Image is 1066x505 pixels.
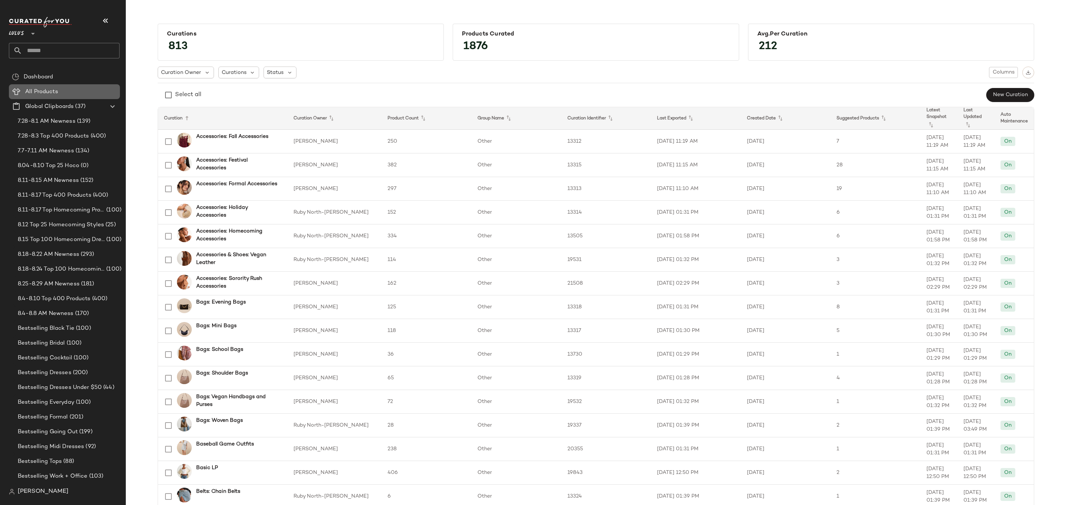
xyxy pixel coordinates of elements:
[651,295,741,319] td: [DATE] 01:31 PM
[382,461,472,485] td: 406
[958,130,995,153] td: [DATE] 11:19 AM
[562,153,651,177] td: 13315
[18,398,74,407] span: Bestselling Everyday
[921,177,958,201] td: [DATE] 11:10 AM
[105,265,121,274] span: (100)
[91,295,108,303] span: (400)
[472,295,562,319] td: Other
[18,295,91,303] span: 8.4-8.10 Top 400 Products
[24,73,53,81] span: Dashboard
[562,390,651,414] td: 19532
[84,443,96,451] span: (92)
[472,319,562,343] td: Other
[167,31,435,38] div: Curations
[921,461,958,485] td: [DATE] 12:50 PM
[196,393,279,409] b: Bags: Vegan Handbags and Purses
[196,133,268,140] b: Accessories: Fall Accessories
[958,201,995,224] td: [DATE] 01:31 PM
[651,177,741,201] td: [DATE] 11:10 AM
[651,437,741,461] td: [DATE] 01:31 PM
[1004,209,1012,216] div: On
[472,461,562,485] td: Other
[76,117,91,126] span: (139)
[958,107,995,130] th: Last Updated
[741,319,831,343] td: [DATE]
[72,354,89,362] span: (100)
[456,33,495,60] span: 1876
[1004,445,1012,453] div: On
[177,227,192,242] img: 2755171_01_OM_2025-08-19.jpg
[741,177,831,201] td: [DATE]
[831,201,921,224] td: 6
[79,250,94,259] span: (293)
[288,461,382,485] td: [PERSON_NAME]
[1004,232,1012,240] div: On
[741,201,831,224] td: [DATE]
[382,272,472,295] td: 162
[382,366,472,390] td: 65
[102,383,114,392] span: (44)
[651,153,741,177] td: [DATE] 11:15 AM
[651,461,741,485] td: [DATE] 12:50 PM
[196,156,279,172] b: Accessories: Festival Accessories
[382,414,472,437] td: 28
[18,132,89,140] span: 7.28-8.3 Top 400 Products
[288,390,382,414] td: [PERSON_NAME]
[267,69,284,77] span: Status
[18,309,74,318] span: 8.4-8.8 AM Newness
[958,248,995,272] td: [DATE] 01:32 PM
[288,177,382,201] td: [PERSON_NAME]
[921,153,958,177] td: [DATE] 11:15 AM
[62,457,74,466] span: (88)
[921,295,958,319] td: [DATE] 01:31 PM
[18,487,68,496] span: [PERSON_NAME]
[831,295,921,319] td: 8
[1004,350,1012,358] div: On
[196,346,243,353] b: Bags: School Bags
[651,390,741,414] td: [DATE] 01:32 PM
[18,235,105,244] span: 8.15 Top 100 Homecoming Dresses
[562,414,651,437] td: 19337
[651,201,741,224] td: [DATE] 01:31 PM
[921,107,958,130] th: Latest Snapshot
[18,162,79,170] span: 8.04-8.10 Top 25 Hoco
[25,88,58,96] span: All Products
[958,319,995,343] td: [DATE] 01:30 PM
[196,251,279,267] b: Accessories & Shoes: Vegan Leather
[831,153,921,177] td: 28
[177,393,192,408] img: 2750911_02_front_2025-08-19.jpg
[196,227,279,243] b: Accessories: Homecoming Accessories
[958,153,995,177] td: [DATE] 11:15 AM
[65,339,82,348] span: (100)
[18,280,80,288] span: 8.25-8.29 AM Newness
[921,224,958,248] td: [DATE] 01:58 PM
[196,417,243,424] b: Bags: Woven Bags
[831,366,921,390] td: 4
[741,130,831,153] td: [DATE]
[382,319,472,343] td: 118
[196,488,240,495] b: Belts: Chain Belts
[741,153,831,177] td: [DATE]
[757,31,1025,38] div: Avg.per Curation
[741,107,831,130] th: Created Date
[196,204,279,219] b: Accessories: Holiday Accessories
[25,102,74,111] span: Global Clipboards
[9,17,72,27] img: cfy_white_logo.C9jOOHJF.svg
[288,437,382,461] td: [PERSON_NAME]
[158,107,288,130] th: Curation
[831,319,921,343] td: 5
[831,437,921,461] td: 1
[196,298,246,306] b: Bags: Evening Bags
[651,272,741,295] td: [DATE] 02:29 PM
[562,130,651,153] td: 13312
[161,33,195,60] span: 813
[958,343,995,366] td: [DATE] 01:29 PM
[177,275,192,289] img: 2754931_01_OM_2025-08-20.jpg
[177,251,192,266] img: 2705731_01_OM_2025-08-18.jpg
[831,461,921,485] td: 2
[18,354,72,362] span: Bestselling Cocktail
[382,177,472,201] td: 297
[958,414,995,437] td: [DATE] 03:49 PM
[958,295,995,319] td: [DATE] 01:31 PM
[831,272,921,295] td: 3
